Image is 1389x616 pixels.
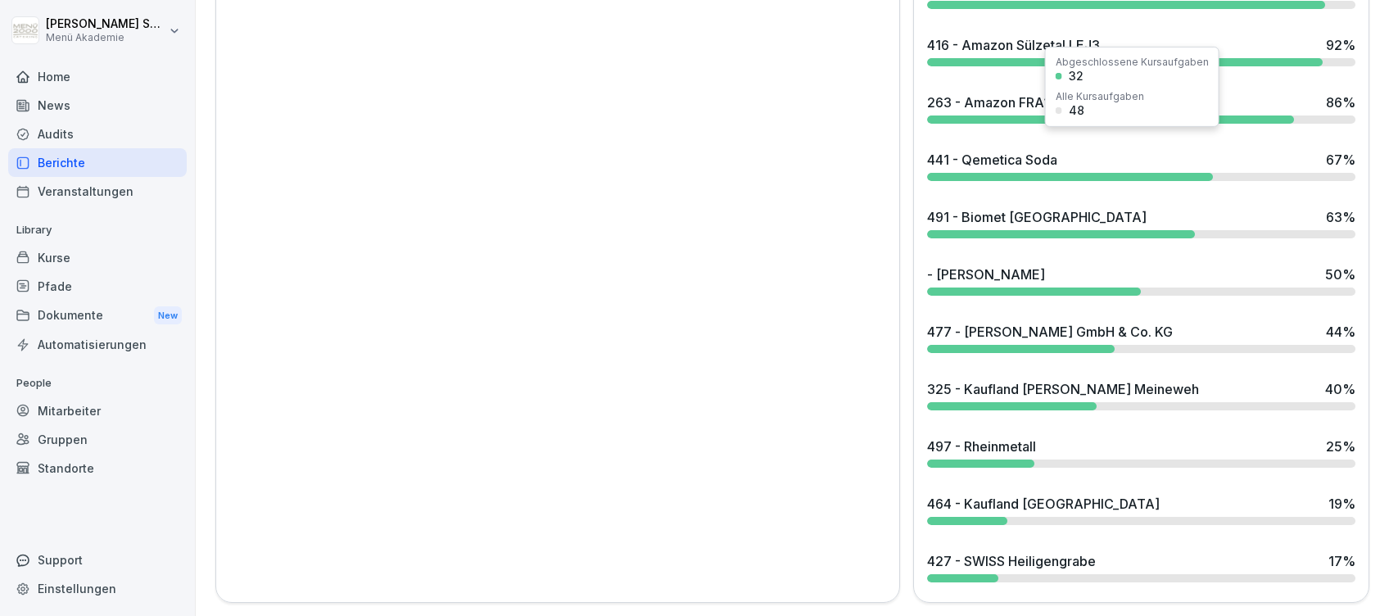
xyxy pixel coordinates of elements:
a: 427 - SWISS Heiligengrabe17% [921,545,1362,589]
div: 44 % [1326,322,1355,342]
a: Audits [8,120,187,148]
p: Menü Akademie [46,32,165,43]
a: 497 - Rheinmetall25% [921,430,1362,474]
div: 86 % [1326,93,1355,112]
div: 441 - Qemetica Soda [927,150,1057,170]
div: 92 % [1326,35,1355,55]
div: 48 [1069,105,1084,116]
a: Pfade [8,272,187,301]
div: 263 - Amazon FRA1 [GEOGRAPHIC_DATA] [927,93,1190,112]
a: 441 - Qemetica Soda67% [921,143,1362,188]
div: 325 - Kaufland [PERSON_NAME] Meineweh [927,379,1199,399]
p: Library [8,217,187,243]
a: Einstellungen [8,574,187,603]
div: 497 - Rheinmetall [927,437,1036,456]
div: 491 - Biomet [GEOGRAPHIC_DATA] [927,207,1147,227]
div: 67 % [1326,150,1355,170]
a: 325 - Kaufland [PERSON_NAME] Meineweh40% [921,373,1362,417]
a: Veranstaltungen [8,177,187,206]
div: 63 % [1326,207,1355,227]
a: 464 - Kaufland [GEOGRAPHIC_DATA]19% [921,487,1362,532]
div: 464 - Kaufland [GEOGRAPHIC_DATA] [927,494,1160,514]
a: Gruppen [8,425,187,454]
a: Standorte [8,454,187,482]
a: 477 - [PERSON_NAME] GmbH & Co. KG44% [921,315,1362,360]
div: 19 % [1328,494,1355,514]
a: Kurse [8,243,187,272]
a: 491 - Biomet [GEOGRAPHIC_DATA]63% [921,201,1362,245]
div: 25 % [1326,437,1355,456]
p: [PERSON_NAME] Schülzke [46,17,165,31]
div: 416 - Amazon Sülzetal LEJ3 [927,35,1100,55]
div: 50 % [1325,265,1355,284]
p: People [8,370,187,396]
a: 263 - Amazon FRA1 [GEOGRAPHIC_DATA]86% [921,86,1362,130]
div: 427 - SWISS Heiligengrabe [927,551,1096,571]
div: 40 % [1325,379,1355,399]
div: 17 % [1328,551,1355,571]
div: New [154,306,182,325]
div: 32 [1069,70,1084,82]
a: Berichte [8,148,187,177]
div: - [PERSON_NAME] [927,265,1045,284]
div: Abgeschlossene Kursaufgaben [1056,57,1209,67]
div: Alle Kursaufgaben [1056,92,1144,102]
a: Automatisierungen [8,330,187,359]
a: Mitarbeiter [8,396,187,425]
a: Home [8,62,187,91]
a: 416 - Amazon Sülzetal LEJ392% [921,29,1362,73]
a: News [8,91,187,120]
div: Dokumente [8,301,187,331]
div: Support [8,546,187,574]
div: 477 - [PERSON_NAME] GmbH & Co. KG [927,322,1173,342]
a: DokumenteNew [8,301,187,331]
a: - [PERSON_NAME]50% [921,258,1362,302]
